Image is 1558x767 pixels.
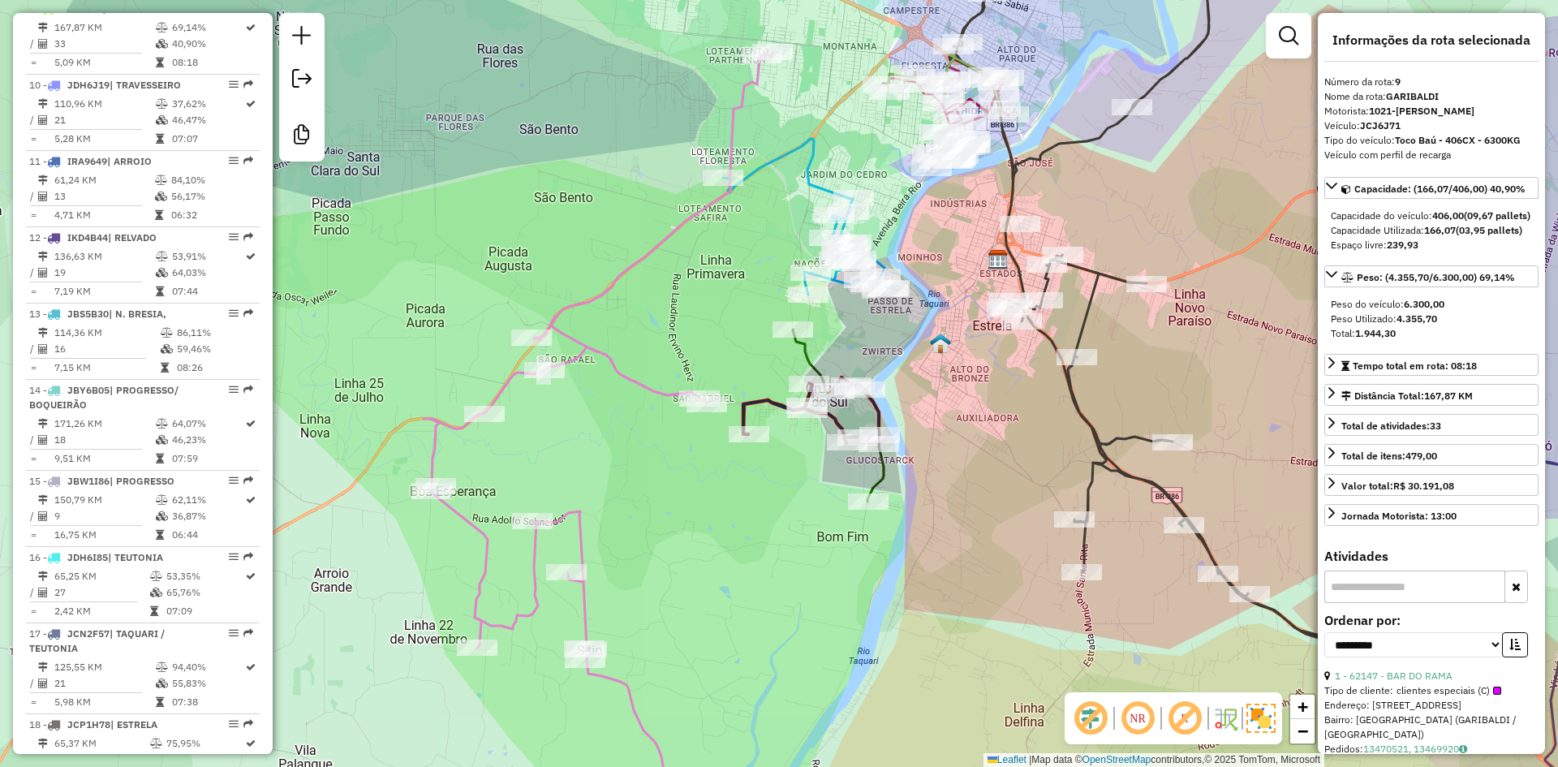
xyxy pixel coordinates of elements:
[29,603,37,619] td: =
[54,508,155,524] td: 9
[166,603,244,619] td: 07:09
[246,662,256,672] i: Rota otimizada
[156,23,168,32] i: % de utilização do peso
[1459,744,1467,754] i: Observações
[38,419,48,429] i: Distância Total
[1341,389,1473,403] div: Distância Total:
[29,54,37,71] td: =
[243,719,253,729] em: Rota exportada
[107,155,152,167] span: | ARROIO
[1082,754,1151,765] a: OpenStreetMap
[29,450,37,467] td: =
[156,662,168,672] i: % de utilização do peso
[1395,134,1521,146] strong: Toco Baú - 406CX - 6300KG
[1341,420,1441,432] span: Total de atividades:
[54,36,155,52] td: 33
[29,627,165,654] span: 17 -
[54,492,155,508] td: 150,79 KM
[54,584,149,601] td: 27
[176,341,253,357] td: 59,46%
[29,207,37,223] td: =
[1324,504,1539,526] a: Jornada Motorista: 13:00
[54,450,155,467] td: 9,51 KM
[171,508,244,524] td: 36,87%
[171,131,244,147] td: 07:07
[54,207,154,223] td: 4,71 KM
[171,248,244,265] td: 53,91%
[1432,209,1464,222] strong: 406,00
[1298,696,1308,717] span: +
[29,308,166,320] span: 13 -
[229,628,239,638] em: Opções
[38,344,48,354] i: Total de Atividades
[156,530,164,540] i: Tempo total em rota
[171,54,244,71] td: 08:18
[38,495,48,505] i: Distância Total
[1165,699,1204,738] span: Exibir rótulo
[243,232,253,242] em: Rota exportada
[1324,75,1539,89] div: Número da rota:
[1298,721,1308,741] span: −
[156,697,164,707] i: Tempo total em rota
[1324,414,1539,436] a: Total de atividades:33
[1324,177,1539,199] a: Capacidade: (166,07/406,00) 40,90%
[1341,479,1454,493] div: Valor total:
[1354,183,1526,195] span: Capacidade: (166,07/406,00) 40,90%
[38,23,48,32] i: Distância Total
[1324,474,1539,496] a: Valor total:R$ 30.191,08
[54,265,155,281] td: 19
[1464,209,1530,222] strong: (09,67 pallets)
[1331,209,1532,223] div: Capacidade do veículo:
[1324,148,1539,162] div: Veículo com perfil de recarga
[1212,705,1238,731] img: Fluxo de ruas
[54,283,155,299] td: 7,19 KM
[1324,742,1539,756] div: Pedidos:
[286,19,318,56] a: Nova sessão e pesquisa
[1324,118,1539,133] div: Veículo:
[246,99,256,109] i: Rota otimizada
[156,58,164,67] i: Tempo total em rota
[243,628,253,638] em: Rota exportada
[54,341,160,357] td: 16
[150,739,162,748] i: % de utilização do peso
[150,571,162,581] i: % de utilização do peso
[54,172,154,188] td: 61,24 KM
[246,23,256,32] i: Rota otimizada
[29,551,163,563] span: 16 -
[156,287,164,296] i: Tempo total em rota
[243,552,253,562] em: Rota exportada
[38,115,48,125] i: Total de Atividades
[229,552,239,562] em: Opções
[171,96,244,112] td: 37,62%
[29,112,37,128] td: /
[54,527,155,543] td: 16,75 KM
[1324,549,1539,564] h4: Atividades
[983,753,1324,767] div: Map data © contributors,© 2025 TomTom, Microsoft
[156,435,168,445] i: % de utilização da cubagem
[1335,670,1453,682] a: 1 - 62147 - BAR DO RAMA
[67,718,110,730] span: JCP1H78
[229,156,239,166] em: Opções
[1331,238,1532,252] div: Espaço livre:
[156,495,168,505] i: % de utilização do peso
[1393,480,1454,492] strong: R$ 30.191,08
[67,155,107,167] span: IRA9649
[29,718,157,730] span: 18 -
[1386,90,1439,102] strong: GARIBALDI
[54,54,155,71] td: 5,09 KM
[54,19,155,36] td: 167,87 KM
[930,333,951,354] img: Estrela
[54,360,160,376] td: 7,15 KM
[171,416,244,432] td: 64,07%
[1387,239,1418,251] strong: 239,93
[170,207,252,223] td: 06:32
[171,36,244,52] td: 40,90%
[156,99,168,109] i: % de utilização do peso
[243,476,253,485] em: Rota exportada
[54,568,149,584] td: 65,25 KM
[156,454,164,463] i: Tempo total em rota
[67,475,110,487] span: JBW1I86
[54,675,155,692] td: 21
[1424,224,1456,236] strong: 166,07
[29,675,37,692] td: /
